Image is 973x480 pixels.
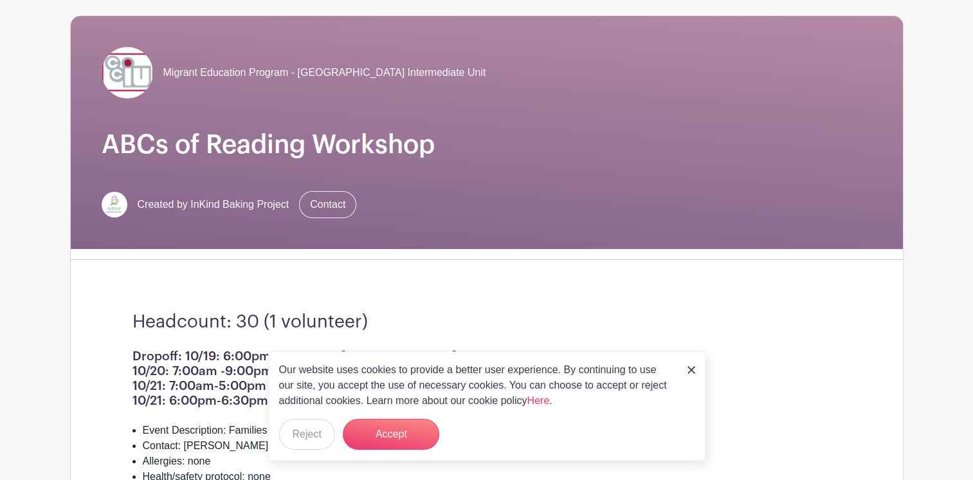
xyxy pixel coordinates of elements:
[279,419,335,450] button: Reject
[143,438,841,454] li: Contact: [PERSON_NAME], [PHONE_NUMBER], [PERSON_NAME][EMAIL_ADDRESS][DOMAIN_NAME]
[102,192,127,217] img: InKind-Logo.jpg
[132,311,841,333] h3: Headcount: 30 (1 volunteer)
[138,197,289,212] span: Created by InKind Baking Project
[299,191,356,218] a: Contact
[343,419,439,450] button: Accept
[143,454,841,469] li: Allergies: none
[527,395,550,406] a: Here
[102,129,872,160] h1: ABCs of Reading Workshop
[102,47,153,98] img: CCIU.png
[132,349,841,423] h1: Dropoff: 10/19: 6:00pm-9:00pm @ [STREET_ADDRESS] 10/20: 7:00am -9:00pm @ [STREET_ADDRESS] 10/21: ...
[279,362,674,409] p: Our website uses cookies to provide a better user experience. By continuing to use our site, you ...
[143,423,841,438] li: Event Description: Families attend workshop to learn how to best support their children's literac...
[687,366,695,374] img: close_button-5f87c8562297e5c2d7936805f587ecaba9071eb48480494691a3f1689db116b3.svg
[163,65,486,80] span: Migrant Education Program - [GEOGRAPHIC_DATA] Intermediate Unit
